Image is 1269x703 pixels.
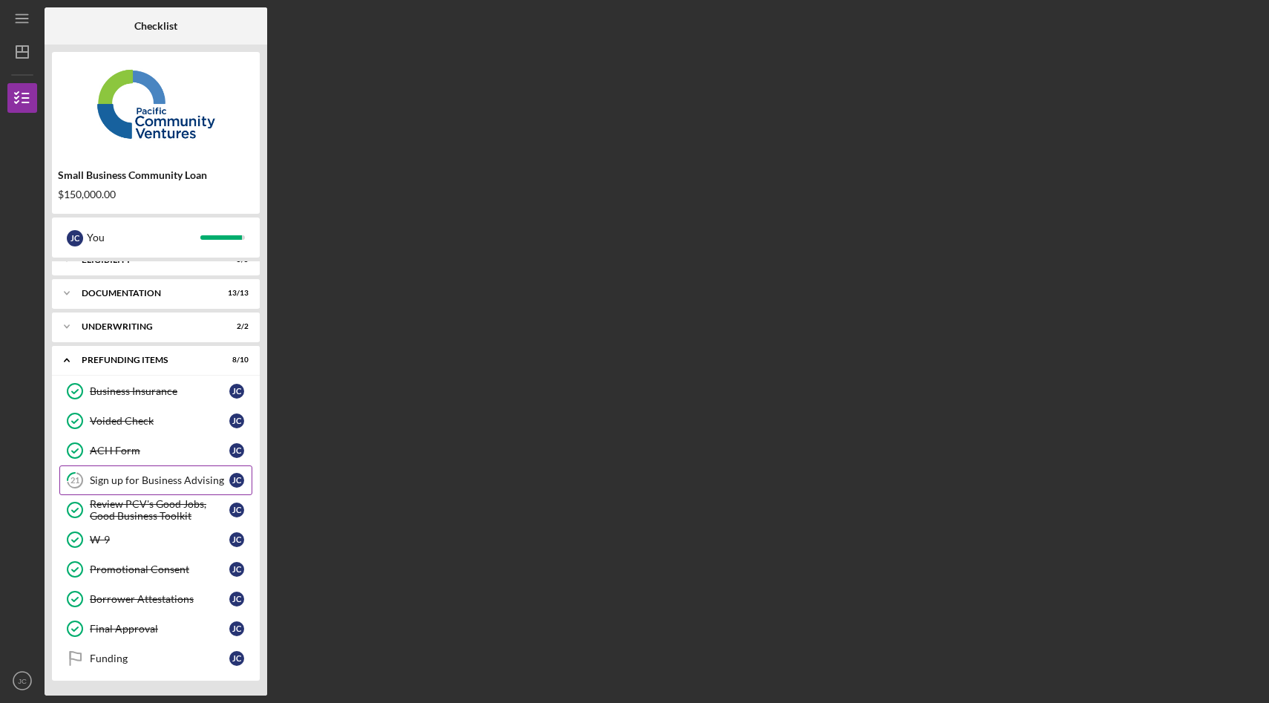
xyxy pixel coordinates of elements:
a: Final ApprovalJC [59,614,252,644]
b: Checklist [134,20,177,32]
div: Voided Check [90,415,229,427]
div: J C [229,592,244,606]
text: JC [18,677,27,685]
div: 13 / 13 [222,289,249,298]
div: 2 / 2 [222,322,249,331]
div: J C [229,503,244,517]
button: JC [7,666,37,696]
div: Promotional Consent [90,563,229,575]
div: J C [229,473,244,488]
div: J C [229,384,244,399]
div: J C [67,230,83,246]
div: Documentation [82,289,211,298]
div: J C [229,532,244,547]
div: Review PCV's Good Jobs, Good Business Toolkit [90,498,229,522]
a: Business InsuranceJC [59,376,252,406]
div: J C [229,413,244,428]
div: Final Approval [90,623,229,635]
div: Business Insurance [90,385,229,397]
div: ACH Form [90,445,229,457]
a: Promotional ConsentJC [59,555,252,584]
div: Prefunding Items [82,356,211,364]
tspan: 21 [70,476,79,485]
div: 8 / 10 [222,356,249,364]
a: 21Sign up for Business AdvisingJC [59,465,252,495]
div: $150,000.00 [58,189,254,200]
a: Borrower AttestationsJC [59,584,252,614]
div: J C [229,621,244,636]
a: Voided CheckJC [59,406,252,436]
div: Sign up for Business Advising [90,474,229,486]
div: You [87,225,200,250]
div: W-9 [90,534,229,546]
a: FundingJC [59,644,252,673]
a: ACH FormJC [59,436,252,465]
div: Borrower Attestations [90,593,229,605]
div: J C [229,443,244,458]
div: J C [229,651,244,666]
a: W-9JC [59,525,252,555]
div: Underwriting [82,322,211,331]
div: J C [229,562,244,577]
a: Review PCV's Good Jobs, Good Business ToolkitJC [59,495,252,525]
div: Small Business Community Loan [58,169,254,181]
img: Product logo [52,59,260,148]
div: Funding [90,653,229,664]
